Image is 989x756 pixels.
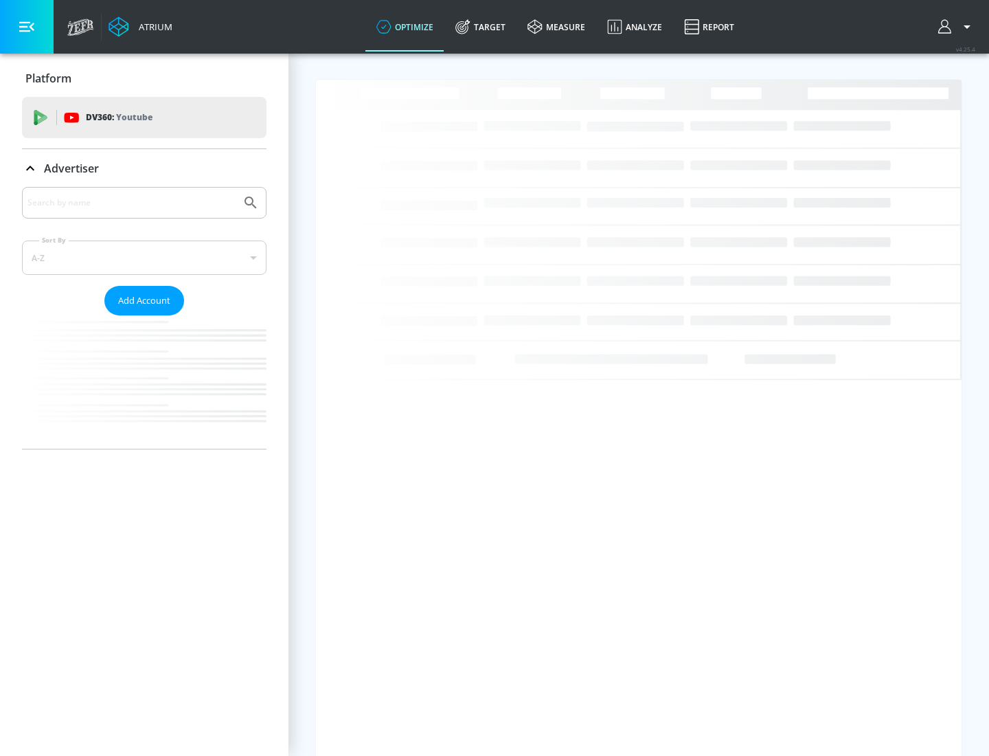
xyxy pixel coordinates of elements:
p: DV360: [86,110,152,125]
button: Add Account [104,286,184,315]
p: Platform [25,71,71,86]
p: Youtube [116,110,152,124]
p: Advertiser [44,161,99,176]
div: DV360: Youtube [22,97,266,138]
a: optimize [365,2,444,52]
span: v 4.25.4 [956,45,975,53]
div: Advertiser [22,187,266,449]
input: Search by name [27,194,236,212]
a: Atrium [109,16,172,37]
div: Atrium [133,21,172,33]
div: Platform [22,59,266,98]
div: Advertiser [22,149,266,188]
nav: list of Advertiser [22,315,266,449]
a: Analyze [596,2,673,52]
a: Target [444,2,516,52]
div: A-Z [22,241,266,275]
a: Report [673,2,745,52]
a: measure [516,2,596,52]
span: Add Account [118,293,170,309]
label: Sort By [39,236,69,245]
